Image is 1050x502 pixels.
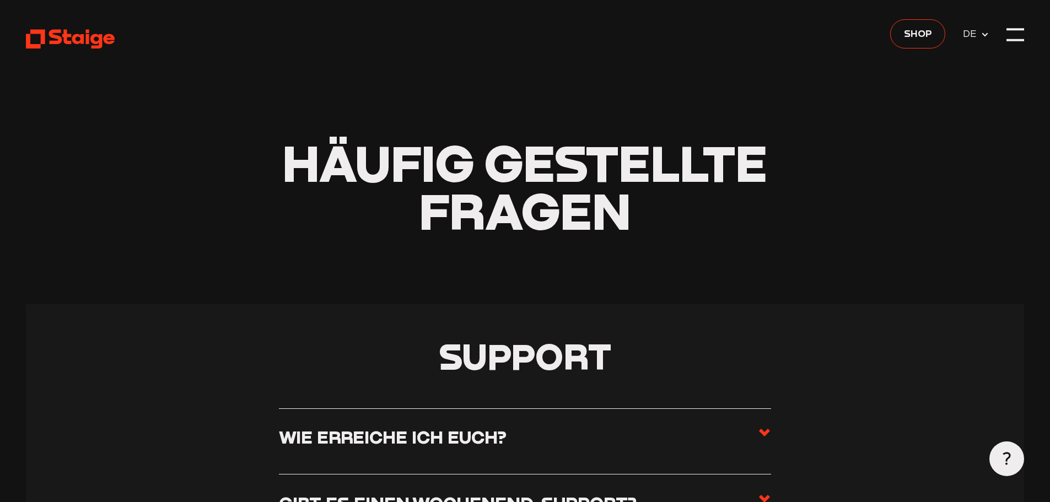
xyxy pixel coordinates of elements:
span: Häufig gestellte Fragen [282,132,767,241]
h3: Wie erreiche ich euch? [279,426,507,447]
a: Shop [890,19,945,48]
span: Shop [904,25,932,41]
span: Support [439,334,611,377]
span: DE [963,26,981,41]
